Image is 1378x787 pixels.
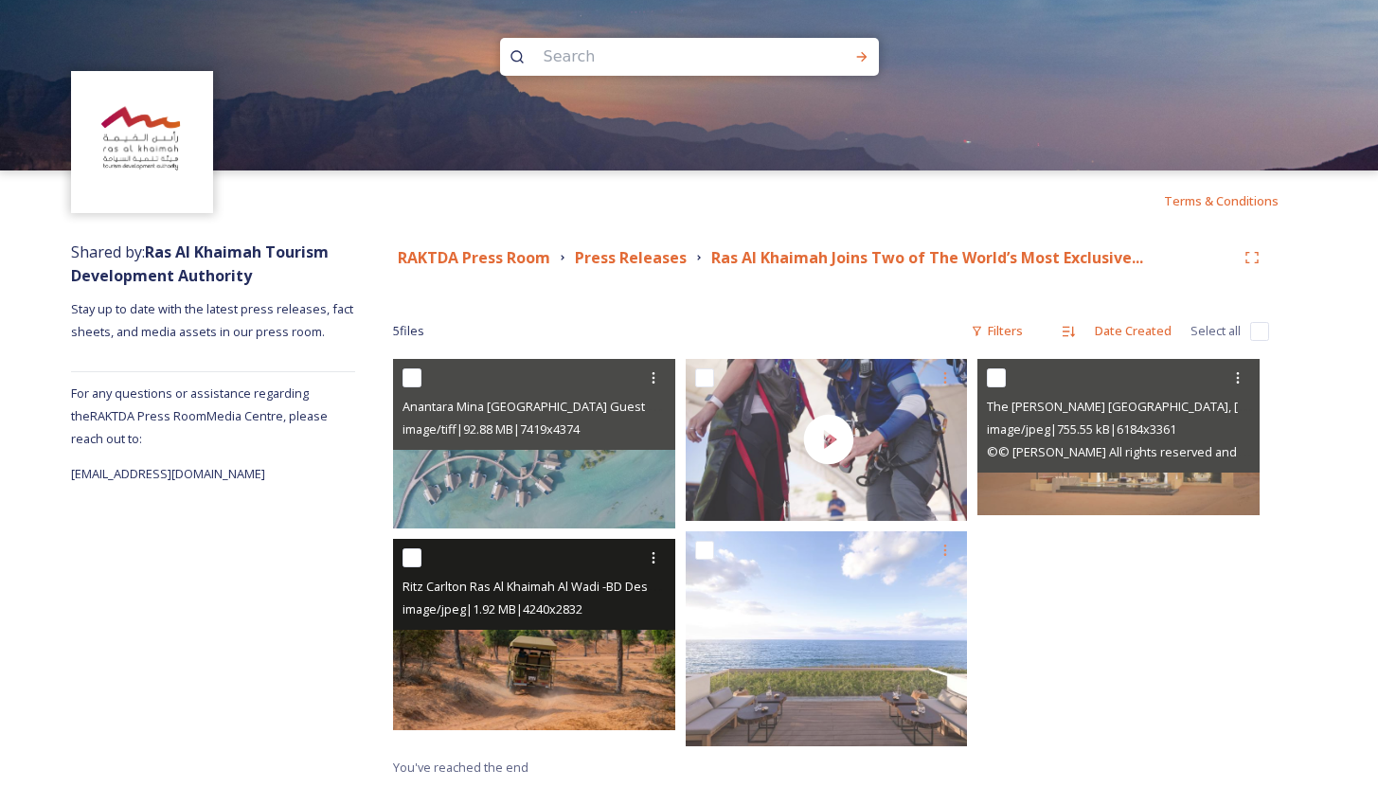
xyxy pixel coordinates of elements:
img: Ritz Carlton Ras Al Khaimah Al Wadi -BD Desert Shoot (3).jpg [393,539,680,731]
span: Select all [1190,322,1241,340]
span: image/jpeg | 1.92 MB | 4240 x 2832 [403,600,582,617]
span: Terms & Conditions [1164,192,1279,209]
strong: RAKTDA Press Room [398,247,550,268]
span: Ritz Carlton Ras Al Khaimah Al Wadi -BD Desert Shoot (3).jpg [403,577,737,595]
a: Terms & Conditions [1164,189,1307,212]
span: For any questions or assistance regarding the RAKTDA Press Room Media Centre, please reach out to: [71,385,328,447]
span: Stay up to date with the latest press releases, fact sheets, and media assets in our press room. [71,300,356,340]
img: Logo_RAKTDA_RGB-01.png [74,74,211,211]
span: image/jpeg | 755.55 kB | 6184 x 3361 [987,420,1176,438]
input: Search [534,36,794,78]
div: Date Created [1085,313,1181,349]
span: [EMAIL_ADDRESS][DOMAIN_NAME] [71,465,265,482]
span: You've reached the end [393,759,528,776]
strong: Ras Al Khaimah Tourism Development Authority [71,241,329,286]
strong: Ras Al Khaimah Joins Two of The World’s Most Exclusive... [711,247,1143,268]
span: Shared by: [71,241,329,286]
div: Filters [961,313,1032,349]
strong: Press Releases [575,247,687,268]
img: Family Villa Shared Terrace.jpg [686,531,973,746]
img: thumbnail [686,359,973,520]
span: Anantara Mina [GEOGRAPHIC_DATA] Guest Room Over Water Pool Villa Aerial.tif [403,397,851,415]
span: image/tiff | 92.88 MB | 7419 x 4374 [403,420,580,438]
span: 5 file s [393,322,424,340]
